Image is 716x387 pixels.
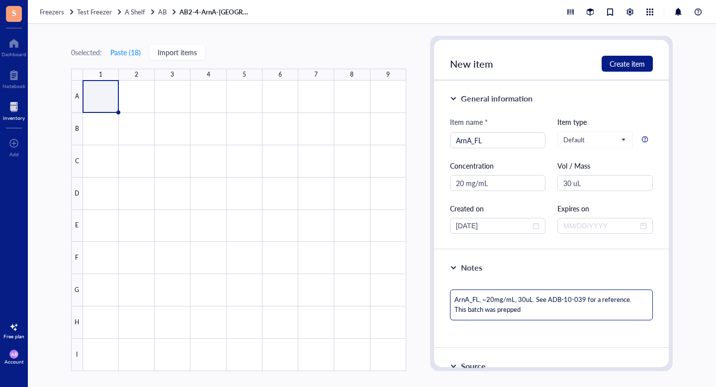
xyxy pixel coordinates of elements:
div: 0 selected: [71,47,102,58]
div: Notebook [2,83,25,89]
div: I [71,339,83,371]
button: Import items [149,44,205,60]
a: Inventory [3,99,25,121]
div: Expires on [557,203,653,214]
div: 6 [278,69,282,81]
a: Freezers [40,7,75,16]
button: Paste (18) [110,44,141,60]
a: AB2-4-ArnA-[GEOGRAPHIC_DATA] [179,7,254,16]
div: 2 [135,69,138,81]
div: C [71,145,83,178]
span: Freezers [40,7,64,16]
button: Create item [602,56,653,72]
div: Item name [450,116,488,127]
span: Create item [610,60,645,68]
span: New item [450,57,493,71]
input: MM/DD/YYYY [456,220,531,231]
div: 4 [207,69,210,81]
span: A Shelf [125,7,145,16]
div: 8 [350,69,354,81]
div: E [71,210,83,242]
div: 1 [99,69,102,81]
span: AB [11,351,17,357]
div: D [71,178,83,210]
div: 3 [171,69,174,81]
a: Test Freezer [77,7,123,16]
a: Dashboard [1,35,26,57]
div: G [71,274,83,306]
input: MM/DD/YYYY [563,220,638,231]
div: Vol / Mass [557,160,653,171]
textarea: ArnA_FL, ~20mg/mL, 30uL. See ADB-10-039 for a reference. This batch was preppe [450,290,653,320]
div: 7 [314,69,318,81]
div: F [71,242,83,274]
div: Dashboard [1,51,26,57]
a: A ShelfAB [125,7,178,16]
span: Import items [158,48,197,56]
div: Concentration [450,160,545,171]
div: Inventory [3,115,25,121]
span: AB [158,7,167,16]
div: 9 [386,69,390,81]
div: Account [4,359,24,365]
div: Item type [557,116,653,127]
div: H [71,306,83,339]
span: Test Freezer [77,7,112,16]
div: A [71,81,83,113]
a: Notebook [2,67,25,89]
span: Default [563,135,625,144]
div: General information [461,93,533,104]
div: 5 [243,69,246,81]
div: Add [9,151,19,157]
div: Created on [450,203,545,214]
div: B [71,113,83,145]
span: S [12,6,16,19]
div: Source [461,360,486,372]
div: Free plan [3,333,24,339]
div: Notes [461,262,482,274]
